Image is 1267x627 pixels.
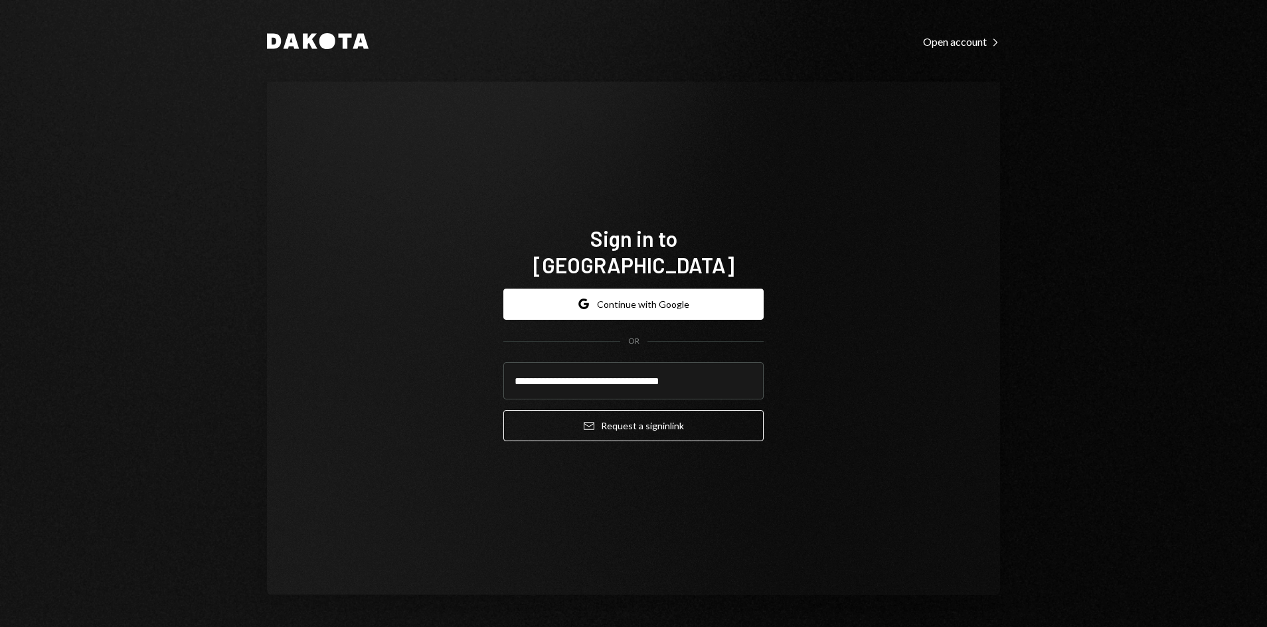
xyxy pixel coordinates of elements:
button: Continue with Google [503,289,764,320]
a: Open account [923,34,1000,48]
div: OR [628,336,639,347]
div: Open account [923,35,1000,48]
button: Request a signinlink [503,410,764,441]
h1: Sign in to [GEOGRAPHIC_DATA] [503,225,764,278]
